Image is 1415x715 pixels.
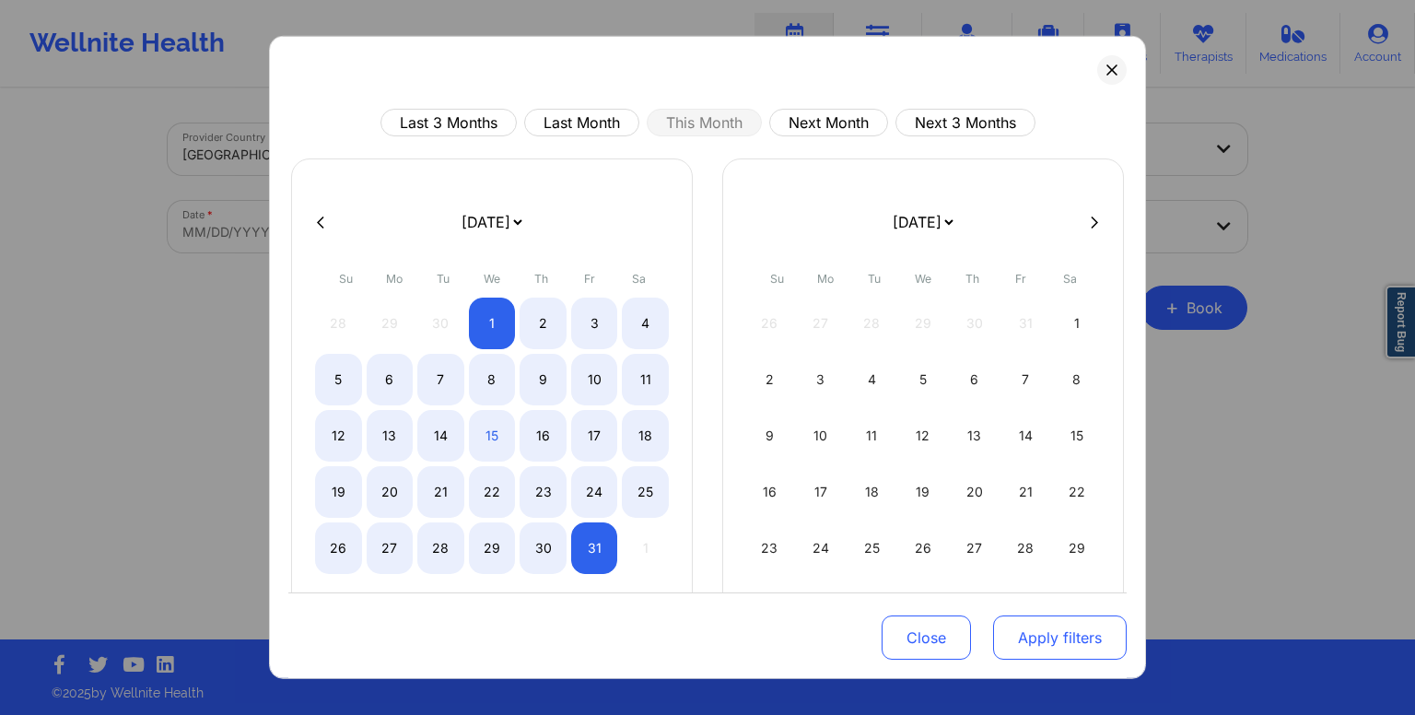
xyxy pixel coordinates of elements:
div: Fri Nov 07 2025 [1002,354,1049,405]
div: Fri Oct 31 2025 [571,522,618,574]
abbr: Wednesday [484,272,500,286]
abbr: Tuesday [868,272,881,286]
div: Wed Nov 26 2025 [900,522,947,574]
div: Wed Nov 12 2025 [900,410,947,462]
div: Tue Nov 11 2025 [848,410,895,462]
button: Next Month [769,109,888,136]
div: Tue Oct 07 2025 [417,354,464,405]
div: Tue Nov 18 2025 [848,466,895,518]
div: Thu Nov 06 2025 [951,354,998,405]
div: Tue Oct 28 2025 [417,522,464,574]
div: Sun Nov 16 2025 [746,466,793,518]
div: Sat Oct 04 2025 [622,298,669,349]
div: Thu Oct 30 2025 [520,522,567,574]
div: Thu Nov 13 2025 [951,410,998,462]
div: Mon Oct 13 2025 [367,410,414,462]
div: Sat Oct 25 2025 [622,466,669,518]
div: Thu Oct 16 2025 [520,410,567,462]
div: Fri Oct 24 2025 [571,466,618,518]
div: Fri Oct 10 2025 [571,354,618,405]
div: Sun Oct 19 2025 [315,466,362,518]
div: Sat Nov 15 2025 [1053,410,1100,462]
div: Fri Oct 17 2025 [571,410,618,462]
div: Tue Oct 14 2025 [417,410,464,462]
abbr: Thursday [965,272,979,286]
div: Fri Nov 21 2025 [1002,466,1049,518]
abbr: Monday [817,272,834,286]
abbr: Thursday [534,272,548,286]
div: Wed Oct 08 2025 [469,354,516,405]
div: Mon Nov 10 2025 [798,410,845,462]
div: Sun Nov 23 2025 [746,522,793,574]
div: Sat Nov 08 2025 [1053,354,1100,405]
abbr: Friday [584,272,595,286]
div: Sat Oct 11 2025 [622,354,669,405]
div: Tue Oct 21 2025 [417,466,464,518]
abbr: Saturday [632,272,646,286]
button: This Month [647,109,762,136]
div: Mon Nov 24 2025 [798,522,845,574]
div: Fri Nov 14 2025 [1002,410,1049,462]
div: Sat Nov 01 2025 [1053,298,1100,349]
div: Sun Oct 26 2025 [315,522,362,574]
abbr: Monday [386,272,403,286]
div: Mon Oct 27 2025 [367,522,414,574]
button: Last 3 Months [380,109,517,136]
button: Apply filters [993,615,1127,660]
div: Tue Nov 04 2025 [848,354,895,405]
div: Sun Nov 30 2025 [746,579,793,630]
div: Wed Oct 15 2025 [469,410,516,462]
div: Thu Nov 20 2025 [951,466,998,518]
div: Sun Nov 02 2025 [746,354,793,405]
div: Thu Nov 27 2025 [951,522,998,574]
div: Wed Nov 19 2025 [900,466,947,518]
div: Sun Oct 12 2025 [315,410,362,462]
div: Sat Nov 22 2025 [1053,466,1100,518]
abbr: Friday [1015,272,1026,286]
div: Wed Oct 29 2025 [469,522,516,574]
abbr: Tuesday [437,272,450,286]
div: Sat Oct 18 2025 [622,410,669,462]
div: Sat Nov 29 2025 [1053,522,1100,574]
div: Thu Oct 09 2025 [520,354,567,405]
div: Mon Oct 20 2025 [367,466,414,518]
div: Wed Oct 22 2025 [469,466,516,518]
abbr: Saturday [1063,272,1077,286]
div: Mon Nov 03 2025 [798,354,845,405]
div: Wed Nov 05 2025 [900,354,947,405]
div: Fri Nov 28 2025 [1002,522,1049,574]
button: Last Month [524,109,639,136]
abbr: Sunday [339,272,353,286]
button: Close [882,615,971,660]
div: Sun Oct 05 2025 [315,354,362,405]
div: Wed Oct 01 2025 [469,298,516,349]
div: Mon Nov 17 2025 [798,466,845,518]
div: Sun Nov 09 2025 [746,410,793,462]
abbr: Wednesday [915,272,931,286]
abbr: Sunday [770,272,784,286]
div: Fri Oct 03 2025 [571,298,618,349]
div: Thu Oct 23 2025 [520,466,567,518]
div: Tue Nov 25 2025 [848,522,895,574]
div: Thu Oct 02 2025 [520,298,567,349]
div: Mon Oct 06 2025 [367,354,414,405]
button: Next 3 Months [895,109,1035,136]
